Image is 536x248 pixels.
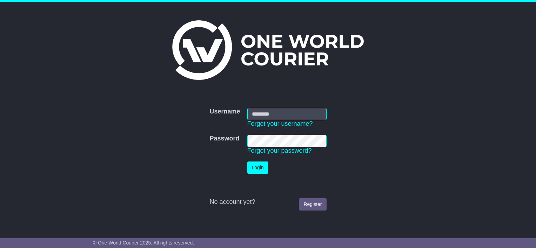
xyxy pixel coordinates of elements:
[209,198,326,206] div: No account yet?
[247,161,268,174] button: Login
[209,135,239,143] label: Password
[93,240,194,246] span: © One World Courier 2025. All rights reserved.
[172,20,364,80] img: One World
[247,120,313,127] a: Forgot your username?
[209,108,240,116] label: Username
[247,147,312,154] a: Forgot your password?
[299,198,326,211] a: Register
